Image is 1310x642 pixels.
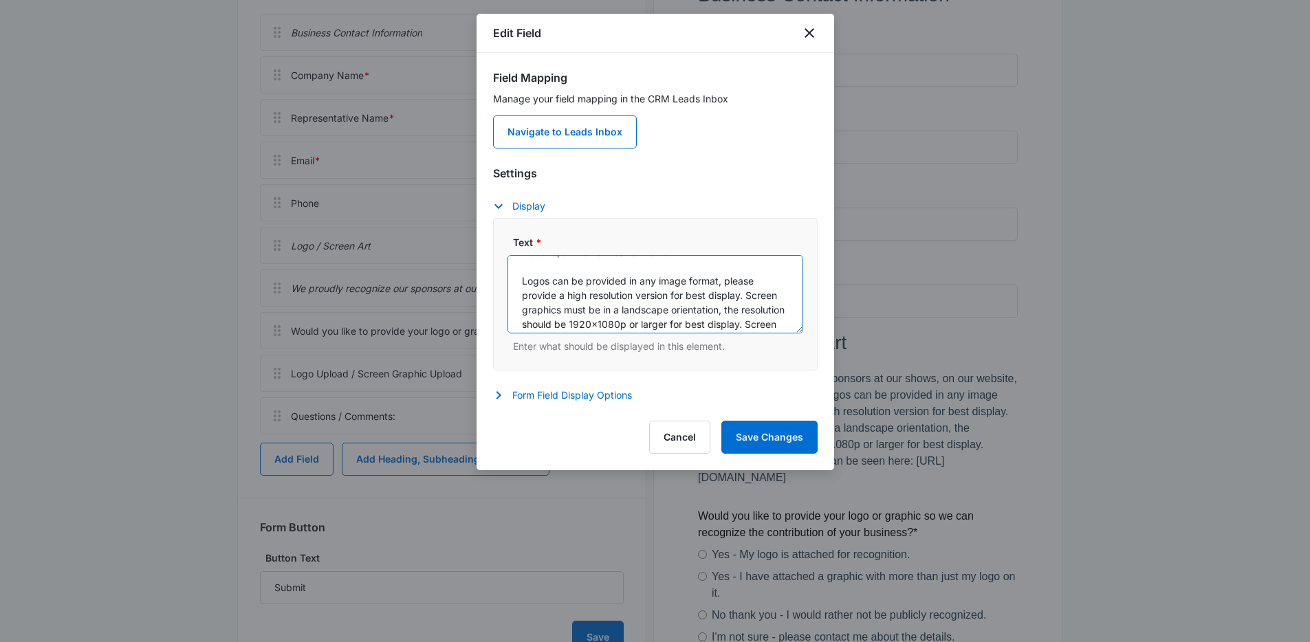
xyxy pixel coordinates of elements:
[513,235,809,250] label: Text
[493,25,541,41] h1: Edit Field
[649,421,710,454] button: Cancel
[493,69,818,86] h3: Field Mapping
[493,387,646,403] button: Form Field Display Options
[513,339,803,353] p: Enter what should be displayed in this element.
[14,623,288,640] label: No thank you - I would rather not be publicly recognized.
[801,25,818,41] button: close
[721,421,818,454] button: Save Changes
[14,585,320,618] label: Yes - I have attached a graphic with more than just my logo on it.
[493,198,559,214] button: Display
[493,165,818,181] h3: Settings
[493,115,637,148] a: Navigate to Leads Inbox
[507,255,803,333] textarea: We proudly recognize our sponsors at our shows, on our website, and on our social media. Logos ca...
[493,91,818,106] p: Manage your field mapping in the CRM Leads Inbox
[14,563,212,579] label: Yes - My logo is attached for recognition.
